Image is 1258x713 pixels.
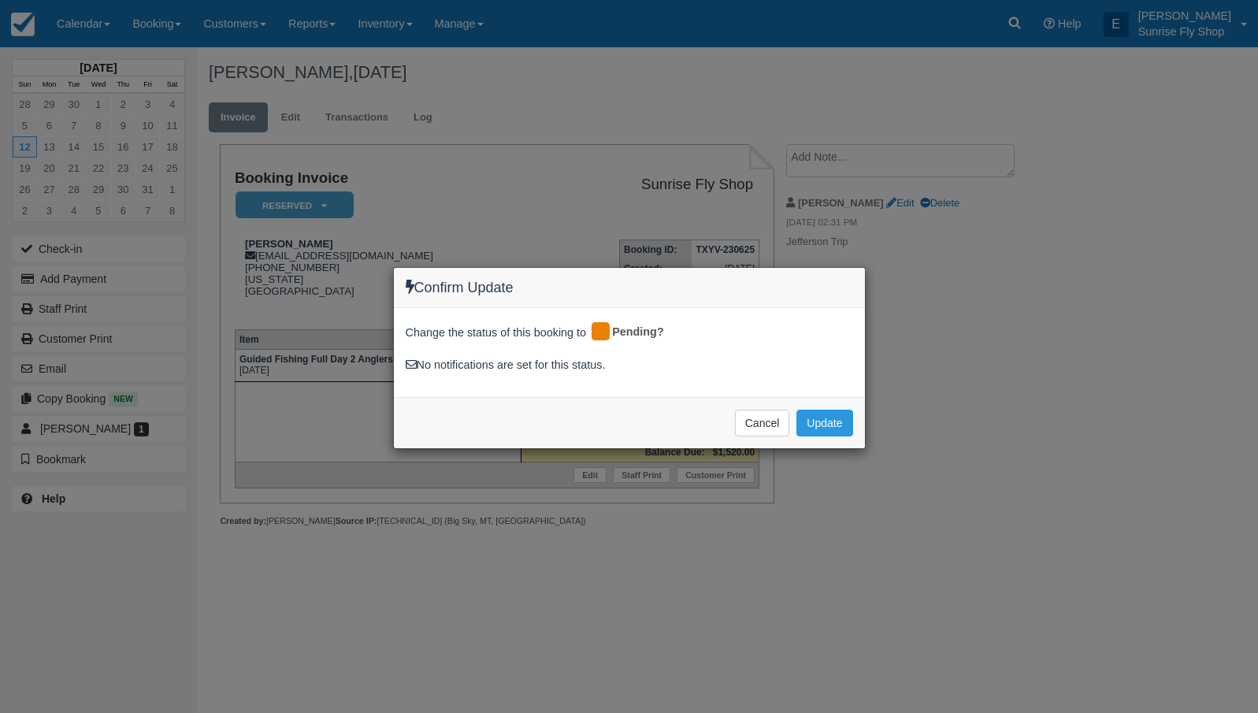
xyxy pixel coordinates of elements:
[796,410,852,436] button: Update
[735,410,790,436] button: Cancel
[406,357,853,373] div: No notifications are set for this status.
[589,320,675,345] div: Pending?
[406,280,853,296] h4: Confirm Update
[406,325,587,345] span: Change the status of this booking to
